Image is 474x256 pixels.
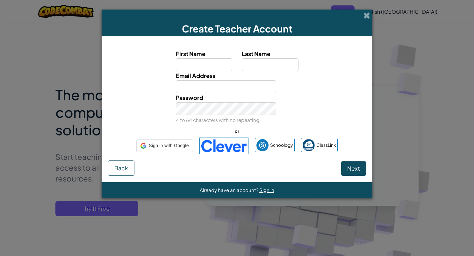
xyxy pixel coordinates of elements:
[114,164,128,172] span: Back
[232,126,242,136] span: or
[316,140,336,150] span: ClassLink
[176,94,203,101] span: Password
[182,23,292,35] span: Create Teacher Account
[303,139,315,151] img: classlink-logo-small.png
[259,187,274,193] a: Sign in
[199,138,248,154] img: clever-logo-blue.png
[176,50,205,57] span: First Name
[176,117,259,123] small: 4 to 64 characters with no repeating
[149,141,189,150] span: Sign in with Google
[242,50,270,57] span: Last Name
[341,161,366,176] button: Next
[256,139,269,151] img: schoology.png
[270,140,293,150] span: Schoology
[200,187,259,193] span: Already have an account?
[136,139,193,152] div: Sign in with Google
[176,72,215,79] span: Email Address
[347,165,360,172] span: Next
[108,160,134,176] button: Back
